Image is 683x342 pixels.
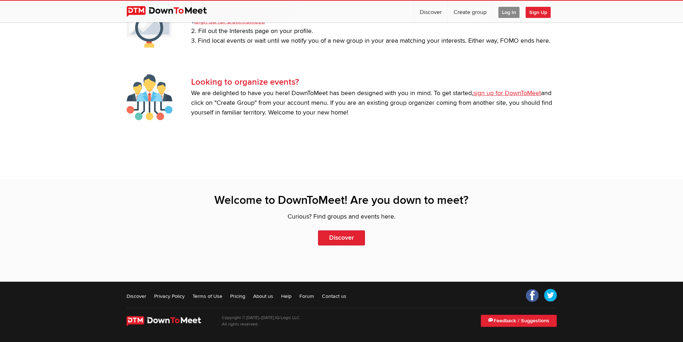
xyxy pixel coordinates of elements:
span: 21st [259,323,264,326]
a: Contact us [322,292,346,300]
p: Copyright © [DATE]–[DATE] IQ-Logic LLC. All rights reserved. [222,315,300,328]
a: Forum [299,292,314,300]
h2: Welcome to DownToMeet! Are you down to meet? [127,193,557,208]
a: Sign up for DownToMeet. [195,18,265,25]
h3: Looking to organize events? [191,76,557,89]
a: Pricing [230,292,245,300]
a: Discover [318,230,365,245]
span: Sign Up [526,7,551,18]
a: Sign Up [526,1,556,22]
img: DownToMeet [127,316,212,326]
a: Facebook [526,289,539,302]
span: Log In [498,7,520,18]
a: Help [281,292,291,300]
a: Feedback / Suggestions [481,315,557,327]
a: Log In [493,1,525,22]
a: Privacy Policy [154,292,185,300]
a: Create group [448,1,492,22]
p: 1. 2. Fill out the Interests page on your profile. 3. Find local events or wait until we notify y... [191,17,557,46]
a: Twitter [544,289,557,302]
a: sign up for DownToMeet [473,89,541,97]
a: Discover [414,1,447,22]
p: We are delighted to have you here! DownToMeet has been designed with you in mind. To get started,... [191,89,557,118]
a: Discover [127,292,146,300]
img: DownToMeet [127,6,218,17]
a: Terms of Use [193,292,222,300]
p: Curious? Find groups and events here. [127,212,557,222]
a: About us [253,292,273,300]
